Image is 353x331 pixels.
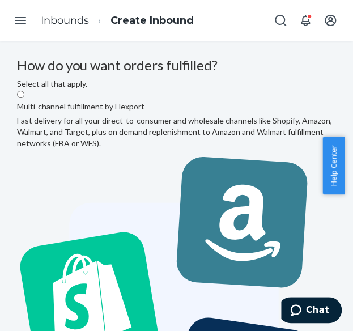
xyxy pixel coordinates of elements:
label: Multi-channel fulfillment by Flexport [17,101,144,112]
button: Open notifications [294,9,317,32]
button: Open account menu [319,9,342,32]
button: Help Center [322,137,345,194]
div: Select all that apply. [17,78,336,90]
a: Create Inbound [110,14,194,27]
iframe: Opens a widget where you can chat to one of our agents [281,297,342,325]
div: Fast delivery for all your direct-to-consumer and wholesale channels like Shopify, Amazon, Walmar... [17,115,336,149]
a: Inbounds [41,14,89,27]
h3: How do you want orders fulfilled? [17,58,336,73]
input: Multi-channel fulfillment by FlexportFast delivery for all your direct-to-consumer and wholesale ... [17,91,24,98]
ol: breadcrumbs [32,4,203,37]
button: Open Search Box [269,9,292,32]
button: Open Navigation [9,9,32,32]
